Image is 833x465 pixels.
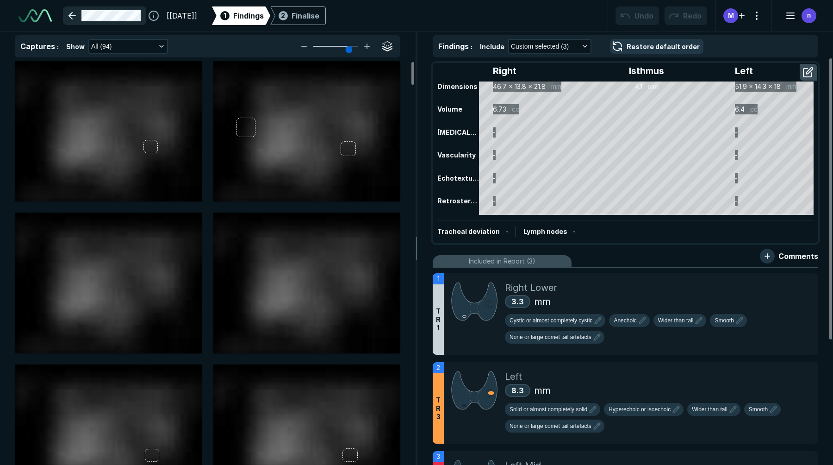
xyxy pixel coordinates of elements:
[212,6,270,25] div: 1Findings
[451,370,497,411] img: x2G+48AAAAGSURBVAMAEILQEe9CFvIAAAAASUVORK5CYII=
[281,11,285,20] span: 2
[438,42,469,51] span: Findings
[778,251,818,262] span: Comments
[505,370,522,383] span: Left
[692,405,727,414] span: Wider than tall
[436,307,441,332] span: T R 1
[15,6,56,26] a: See-Mode Logo
[610,39,703,54] button: Restore default order
[233,10,264,21] span: Findings
[66,42,85,51] span: Show
[510,333,591,341] span: None or large comet tail artefacts
[523,227,567,235] span: Lymph nodes
[715,316,734,325] span: Smooth
[615,6,659,25] button: Undo
[505,281,557,295] span: Right Lower
[20,42,55,51] span: Captures
[609,405,671,414] span: Hyperechoic or isoechoic
[614,316,636,325] span: Anechoic
[19,9,52,22] img: See-Mode Logo
[510,422,591,430] span: None or large comet tail artefacts
[807,11,811,20] span: n
[471,43,472,50] span: :
[728,11,734,20] span: M
[749,405,768,414] span: Smooth
[292,10,319,21] div: Finalise
[665,6,707,25] button: Redo
[802,8,816,23] div: avatar-name
[433,362,818,444] li: 2TR3Left8.3mm
[436,363,440,373] span: 2
[57,43,59,50] span: :
[658,316,694,325] span: Wider than tall
[91,41,112,51] span: All (94)
[510,316,592,325] span: Cystic or almost completely cystic
[451,281,497,322] img: 3GdEsMAAAAGSURBVAMAYjDbEQtajVAAAAAASUVORK5CYII=
[573,227,576,235] span: -
[510,405,587,414] span: Solid or almost completely solid
[436,452,440,462] span: 3
[511,297,524,306] span: 3.3
[480,42,504,51] span: Include
[505,227,508,235] span: -
[437,274,440,284] span: 1
[779,6,818,25] button: avatar-name
[511,41,569,51] span: Custom selected (3)
[534,295,551,308] span: mm
[437,227,500,235] span: Tracheal deviation
[224,11,226,20] span: 1
[534,383,551,397] span: mm
[436,396,441,421] span: T R 3
[723,8,738,23] div: avatar-name
[167,10,197,21] span: [[DATE]]
[270,6,326,25] div: 2Finalise
[469,256,535,266] span: Included in Report (3)
[511,386,524,395] span: 8.3
[433,273,818,355] li: 1TR1Right Lower3.3mm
